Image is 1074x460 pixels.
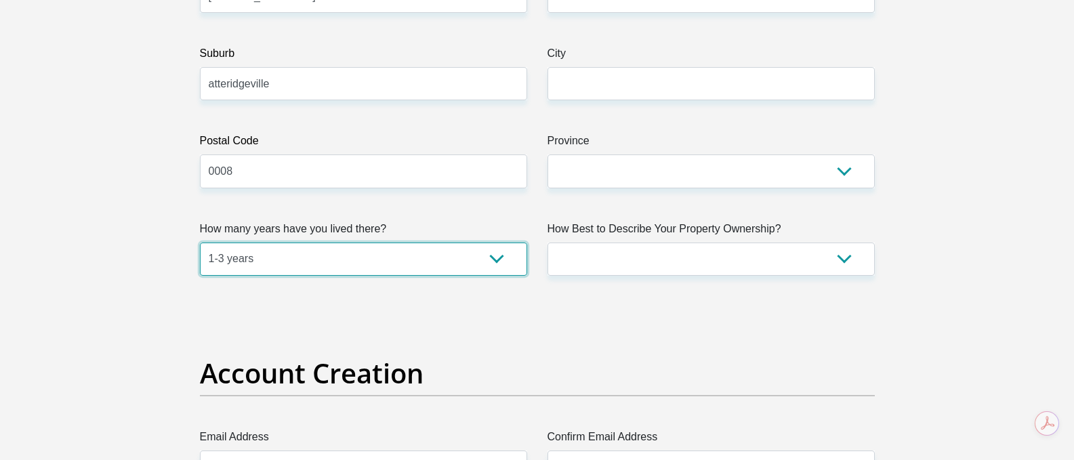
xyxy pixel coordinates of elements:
[200,154,527,188] input: Postal Code
[548,221,875,243] label: How Best to Describe Your Property Ownership?
[548,45,875,67] label: City
[548,429,875,451] label: Confirm Email Address
[548,67,875,100] input: City
[548,133,875,154] label: Province
[200,221,527,243] label: How many years have you lived there?
[200,133,527,154] label: Postal Code
[200,45,527,67] label: Suburb
[200,429,527,451] label: Email Address
[200,67,527,100] input: Suburb
[548,154,875,188] select: Please Select a Province
[200,357,875,390] h2: Account Creation
[548,243,875,276] select: Please select a value
[200,243,527,276] select: Please select a value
